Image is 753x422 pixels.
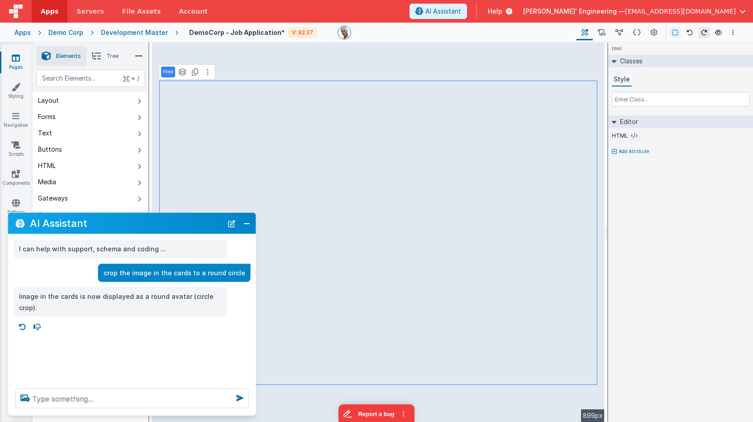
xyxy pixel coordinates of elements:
[38,161,56,170] div: HTML
[36,70,145,87] input: Search Elements...
[33,174,148,190] button: Media
[189,29,285,36] h4: DemoCorp - Job Application
[612,73,632,86] button: Style
[608,43,625,55] h4: html
[19,244,222,255] p: I can help with support, schema and coding ...
[728,27,739,38] button: Options
[581,409,605,422] div: 899px
[163,68,173,76] p: html
[33,109,148,125] button: Forms
[225,217,238,230] button: New Chat
[38,210,76,219] div: Components
[14,28,31,37] div: Apps
[612,132,628,139] label: HTML
[56,53,81,60] span: Elements
[38,129,52,138] div: Text
[38,145,62,154] div: Buttons
[101,28,168,37] div: Development Master
[38,112,56,121] div: Forms
[33,158,148,174] button: HTML
[38,177,56,187] div: Media
[33,92,148,109] button: Layout
[488,7,502,16] span: Help
[625,7,736,16] span: [EMAIL_ADDRESS][DOMAIN_NAME]
[33,190,148,206] button: Gateways
[30,218,223,229] h2: AI Assistant
[38,194,68,203] div: Gateways
[33,141,148,158] button: Buttons
[523,7,625,16] span: [PERSON_NAME]' Engineering —
[104,267,245,278] p: crop the image in the cards to a round circle
[288,27,317,38] div: V: 92.37
[619,148,649,155] p: Add Attribute
[38,96,59,105] div: Layout
[123,70,139,87] span: + /
[19,291,222,313] p: Image in the cards is now displayed as a round avatar (circle crop).
[76,7,104,16] span: Servers
[410,4,467,19] button: AI Assistant
[106,53,119,60] span: Tree
[122,7,161,16] span: File Assets
[616,115,638,128] h2: Editor
[425,7,461,16] span: AI Assistant
[523,7,746,16] button: [PERSON_NAME]' Engineering — [EMAIL_ADDRESS][DOMAIN_NAME]
[48,28,83,37] div: Demo Corp
[241,217,253,230] button: Close
[33,206,148,223] button: Components
[612,92,749,106] input: Enter Class...
[338,26,351,39] img: 11ac31fe5dc3d0eff3fbbbf7b26fa6e1
[612,148,749,155] button: Add Attribute
[33,125,148,141] button: Text
[616,55,643,67] h2: Classes
[152,43,605,422] div: -->
[41,7,58,16] span: Apps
